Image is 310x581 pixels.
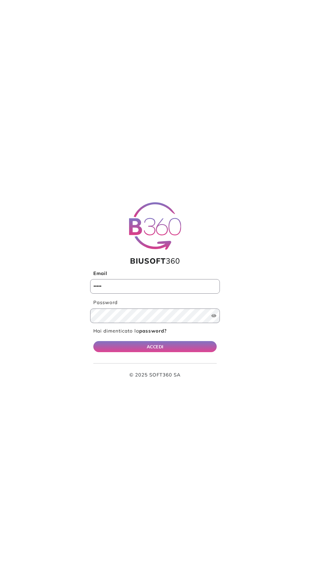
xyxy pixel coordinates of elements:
b: Email [93,270,107,276]
button: ACCEDI [93,341,217,352]
span: BIUSOFT [130,256,166,266]
label: Password [90,299,220,306]
a: Hai dimenticato lapassword? [93,328,167,334]
b: password? [139,328,167,334]
h1: 360 [90,256,220,266]
p: © 2025 SOFT360 SA [93,371,217,379]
